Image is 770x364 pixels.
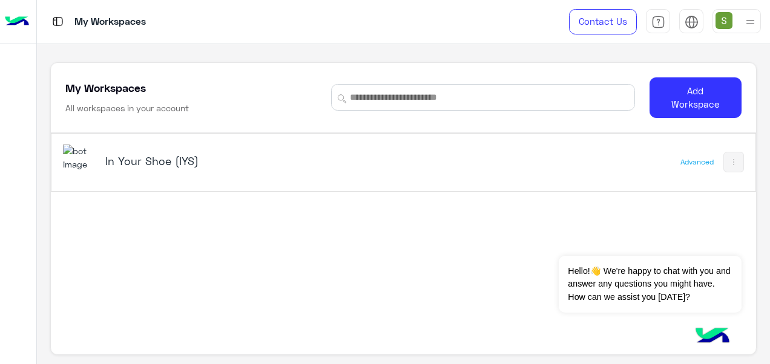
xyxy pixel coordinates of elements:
h6: All workspaces in your account [65,102,189,114]
div: Advanced [680,157,714,167]
img: tab [651,15,665,29]
a: tab [646,9,670,34]
img: tab [50,14,65,29]
img: 923305001092802 [63,145,96,171]
img: profile [743,15,758,30]
h5: My Workspaces [65,80,146,95]
span: Hello!👋 We're happy to chat with you and answer any questions you might have. How can we assist y... [559,256,741,313]
a: Contact Us [569,9,637,34]
img: hulul-logo.png [691,316,734,358]
button: Add Workspace [650,77,742,118]
img: Logo [5,9,29,34]
img: userImage [716,12,732,29]
h5: In Your Shoe (IYS) [105,154,350,168]
p: My Workspaces [74,14,146,30]
img: tab [685,15,699,29]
